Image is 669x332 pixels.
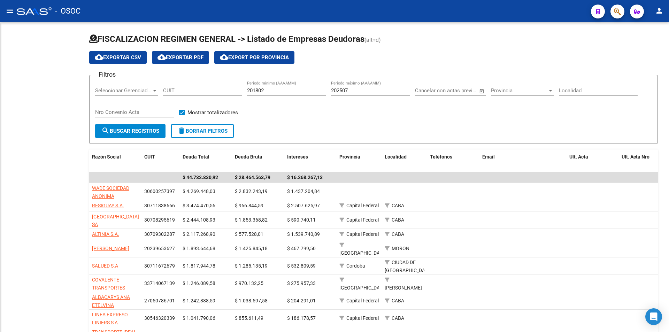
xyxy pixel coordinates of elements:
[141,149,180,172] datatable-header-cell: CUIT
[180,149,232,172] datatable-header-cell: Deuda Total
[385,285,422,291] span: [PERSON_NAME]
[491,87,547,94] span: Provincia
[235,154,262,160] span: Deuda Bruta
[177,126,186,135] mat-icon: delete
[183,246,215,251] span: $ 1.893.644,68
[287,203,320,208] span: $ 2.507.625,97
[157,54,203,61] span: Exportar PDF
[92,246,129,251] span: [PERSON_NAME]
[235,203,263,208] span: $ 966.844,59
[144,231,175,237] span: 30709302287
[89,34,364,44] span: FISCALIZACION REGIMEN GENERAL -> Listado de Empresas Deudoras
[385,260,432,273] span: CIUDAD DE [GEOGRAPHIC_DATA]
[235,263,268,269] span: $ 1.285.135,19
[144,280,175,286] span: 33714067139
[144,263,175,269] span: 30711672679
[235,231,263,237] span: $ 577.528,01
[92,231,119,237] span: ALTINIA S.A.
[177,128,228,134] span: Borrar Filtros
[392,298,404,303] span: CABA
[478,87,486,95] button: Open calendar
[95,53,103,61] mat-icon: cloud_download
[392,246,409,251] span: MORON
[183,188,215,194] span: $ 4.269.448,03
[622,154,649,160] span: Ult. Acta Nro
[214,51,294,64] button: Export por Provincia
[287,231,320,237] span: $ 1.539.740,89
[392,217,404,223] span: CABA
[183,231,215,237] span: $ 2.117.268,90
[339,154,360,160] span: Provincia
[479,149,567,172] datatable-header-cell: Email
[92,154,121,160] span: Razón Social
[337,149,382,172] datatable-header-cell: Provincia
[339,250,386,256] span: [GEOGRAPHIC_DATA]
[144,154,155,160] span: CUIT
[232,149,284,172] datatable-header-cell: Deuda Bruta
[89,149,141,172] datatable-header-cell: Razón Social
[92,263,118,269] span: SALUED S.A
[364,37,381,43] span: (alt+d)
[645,308,662,325] div: Open Intercom Messenger
[183,203,215,208] span: $ 3.474.470,56
[235,217,268,223] span: $ 1.853.368,82
[220,54,289,61] span: Export por Provincia
[144,188,175,194] span: 30600257397
[287,280,316,286] span: $ 275.957,33
[92,214,139,227] span: [GEOGRAPHIC_DATA] SA
[171,124,234,138] button: Borrar Filtros
[392,315,404,321] span: CABA
[427,149,479,172] datatable-header-cell: Teléfonos
[92,277,125,299] span: COVALENTE TRANSPORTES S.R.L.
[382,149,427,172] datatable-header-cell: Localidad
[95,54,141,61] span: Exportar CSV
[430,154,452,160] span: Teléfonos
[569,154,588,160] span: Ult. Acta
[187,108,238,117] span: Mostrar totalizadores
[235,188,268,194] span: $ 2.832.243,19
[55,3,80,19] span: - OSOC
[346,203,379,208] span: Capital Federal
[220,53,228,61] mat-icon: cloud_download
[482,154,495,160] span: Email
[287,217,316,223] span: $ 590.740,11
[183,315,215,321] span: $ 1.041.790,06
[346,217,379,223] span: Capital Federal
[144,217,175,223] span: 30708295619
[287,188,320,194] span: $ 1.437.204,84
[385,154,407,160] span: Localidad
[183,175,218,180] span: $ 44.732.830,92
[101,128,159,134] span: Buscar Registros
[183,217,215,223] span: $ 2.444.108,93
[235,246,268,251] span: $ 1.425.845,18
[92,312,128,325] span: LINEA EXPRESO LINIERS S A
[287,154,308,160] span: Intereses
[339,285,386,291] span: [GEOGRAPHIC_DATA]
[183,298,215,303] span: $ 1.242.888,59
[157,53,166,61] mat-icon: cloud_download
[92,203,124,208] span: RESIGUAY S.A.
[346,263,365,269] span: Cordoba
[92,294,130,308] span: ALBACARYS ANA ETELVINA
[655,7,663,15] mat-icon: person
[235,280,263,286] span: $ 970.132,25
[6,7,14,15] mat-icon: menu
[95,70,119,79] h3: Filtros
[89,51,147,64] button: Exportar CSV
[346,315,379,321] span: Capital Federal
[144,246,175,251] span: 20239653627
[235,315,263,321] span: $ 855.611,49
[235,298,268,303] span: $ 1.038.597,58
[392,231,404,237] span: CABA
[144,298,175,303] span: 27050786701
[183,280,215,286] span: $ 1.246.089,58
[95,87,152,94] span: Seleccionar Gerenciador
[287,315,316,321] span: $ 186.178,57
[287,263,316,269] span: $ 532.809,59
[346,298,379,303] span: Capital Federal
[284,149,337,172] datatable-header-cell: Intereses
[183,263,215,269] span: $ 1.817.944,78
[95,124,166,138] button: Buscar Registros
[144,203,175,208] span: 30711838666
[144,315,175,321] span: 30546320339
